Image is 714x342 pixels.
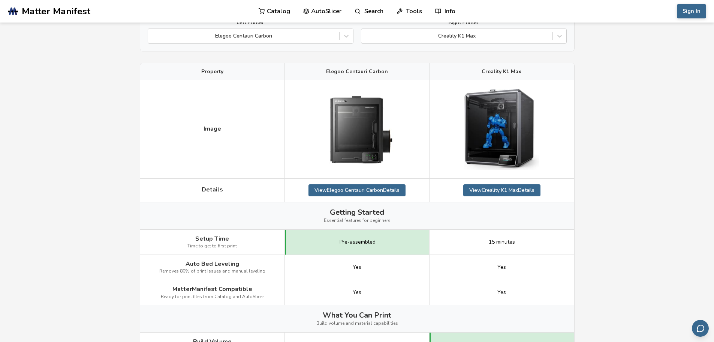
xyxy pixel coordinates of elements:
span: Getting Started [330,208,384,217]
a: ViewElegoo Centauri CarbonDetails [308,184,406,196]
span: Pre-assembled [340,239,376,245]
span: Elegoo Centauri Carbon [326,69,388,75]
input: Elegoo Centauri Carbon [152,33,153,39]
span: MatterManifest Compatible [172,286,252,292]
label: Right Printer [361,20,567,26]
img: Creality K1 Max [464,89,539,170]
span: Details [202,186,223,193]
span: Auto Bed Leveling [186,261,239,267]
button: Send feedback via email [692,320,709,337]
label: Left Printer [148,20,353,26]
span: Setup Time [195,235,229,242]
span: Build volume and material capabilities [316,321,398,326]
span: 15 minutes [489,239,515,245]
span: Time to get to first print [187,244,237,249]
span: Yes [497,264,506,270]
input: Creality K1 Max [365,33,367,39]
span: Image [204,125,221,132]
span: Essential features for beginners [324,218,391,223]
span: Matter Manifest [22,6,90,17]
img: Elegoo Centauri Carbon [319,86,394,172]
span: Ready for print files from Catalog and AutoSlicer [161,294,264,300]
span: Creality K1 Max [482,69,521,75]
span: Yes [497,289,506,295]
span: Removes 80% of print issues and manual leveling [159,269,265,274]
span: What You Can Print [323,311,391,319]
span: Yes [353,289,361,295]
button: Sign In [677,4,706,18]
span: Property [201,69,223,75]
a: ViewCreality K1 MaxDetails [463,184,540,196]
span: Yes [353,264,361,270]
